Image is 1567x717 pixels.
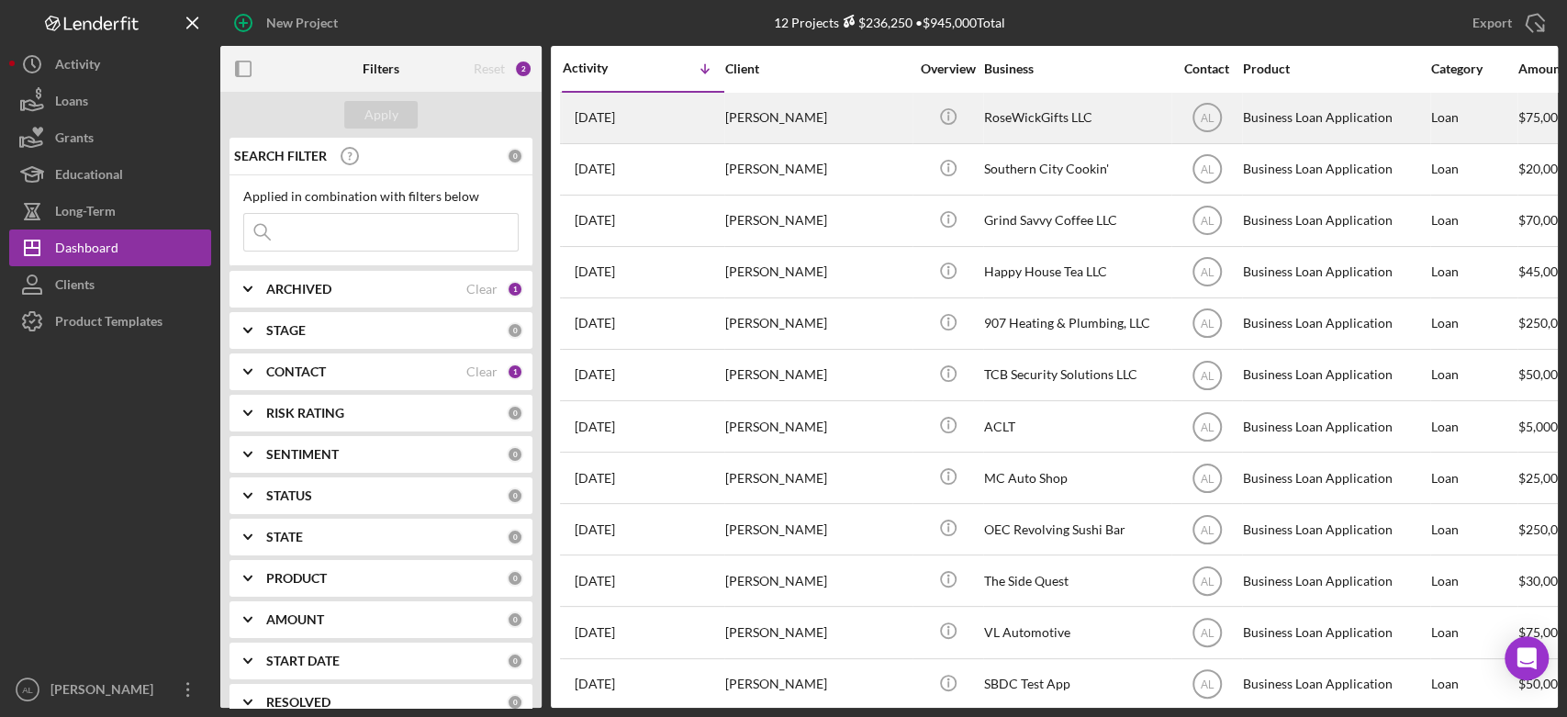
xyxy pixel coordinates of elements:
[9,156,211,193] button: Educational
[344,101,418,129] button: Apply
[1431,608,1517,656] div: Loan
[22,685,33,695] text: AL
[1200,163,1214,176] text: AL
[9,83,211,119] a: Loans
[1518,109,1565,125] span: $75,000
[266,530,303,544] b: STATE
[1518,212,1565,228] span: $70,000
[1454,5,1558,41] button: Export
[575,110,615,125] time: 2025-08-31 18:07
[1200,112,1214,125] text: AL
[1243,505,1427,554] div: Business Loan Application
[575,367,615,382] time: 2025-08-03 20:24
[474,62,505,76] div: Reset
[725,196,909,245] div: [PERSON_NAME]
[266,571,327,586] b: PRODUCT
[55,303,162,344] div: Product Templates
[9,671,211,708] button: AL[PERSON_NAME]
[725,660,909,709] div: [PERSON_NAME]
[725,351,909,399] div: [PERSON_NAME]
[1243,145,1427,194] div: Business Loan Application
[725,454,909,502] div: [PERSON_NAME]
[1518,263,1565,279] span: $45,000
[725,402,909,451] div: [PERSON_NAME]
[55,230,118,271] div: Dashboard
[984,351,1168,399] div: TCB Security Solutions LLC
[55,266,95,308] div: Clients
[984,608,1168,656] div: VL Automotive
[774,15,1005,30] div: 12 Projects • $945,000 Total
[1243,660,1427,709] div: Business Loan Application
[514,60,532,78] div: 2
[575,677,615,691] time: 2024-09-13 18:17
[984,94,1168,142] div: RoseWickGifts LLC
[364,101,398,129] div: Apply
[507,148,523,164] div: 0
[266,323,306,338] b: STAGE
[575,625,615,640] time: 2025-06-26 04:21
[1243,402,1427,451] div: Business Loan Application
[984,402,1168,451] div: ACLT
[1518,161,1565,176] span: $20,000
[575,213,615,228] time: 2025-08-14 14:33
[507,322,523,339] div: 0
[243,189,519,204] div: Applied in combination with filters below
[266,406,344,420] b: RISK RATING
[575,162,615,176] time: 2025-08-19 23:00
[363,62,399,76] b: Filters
[1431,299,1517,348] div: Loan
[725,556,909,605] div: [PERSON_NAME]
[1431,62,1517,76] div: Category
[507,529,523,545] div: 0
[507,570,523,587] div: 0
[1200,420,1214,433] text: AL
[1431,248,1517,297] div: Loan
[1172,62,1241,76] div: Contact
[984,660,1168,709] div: SBDC Test App
[1518,366,1565,382] span: $50,000
[1243,62,1427,76] div: Product
[507,694,523,711] div: 0
[466,282,498,297] div: Clear
[984,556,1168,605] div: The Side Quest
[9,46,211,83] a: Activity
[1243,556,1427,605] div: Business Loan Application
[55,193,116,234] div: Long-Term
[266,654,340,668] b: START DATE
[984,62,1168,76] div: Business
[725,94,909,142] div: [PERSON_NAME]
[507,446,523,463] div: 0
[46,671,165,712] div: [PERSON_NAME]
[1518,676,1565,691] span: $50,000
[507,487,523,504] div: 0
[725,248,909,297] div: [PERSON_NAME]
[1243,351,1427,399] div: Business Loan Application
[220,5,356,41] button: New Project
[1431,454,1517,502] div: Loan
[55,46,100,87] div: Activity
[1518,624,1565,640] span: $75,000
[1200,472,1214,485] text: AL
[1200,627,1214,640] text: AL
[1243,94,1427,142] div: Business Loan Application
[575,420,615,434] time: 2025-07-23 21:45
[575,316,615,330] time: 2025-08-13 18:09
[575,471,615,486] time: 2025-07-18 00:58
[1200,678,1214,691] text: AL
[266,447,339,462] b: SENTIMENT
[266,5,338,41] div: New Project
[563,61,644,75] div: Activity
[984,145,1168,194] div: Southern City Cookin'
[266,612,324,627] b: AMOUNT
[575,574,615,588] time: 2025-07-02 17:21
[507,281,523,297] div: 1
[1518,470,1565,486] span: $25,000
[1243,454,1427,502] div: Business Loan Application
[1200,215,1214,228] text: AL
[839,15,912,30] div: $236,250
[9,193,211,230] button: Long-Term
[9,266,211,303] button: Clients
[1431,351,1517,399] div: Loan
